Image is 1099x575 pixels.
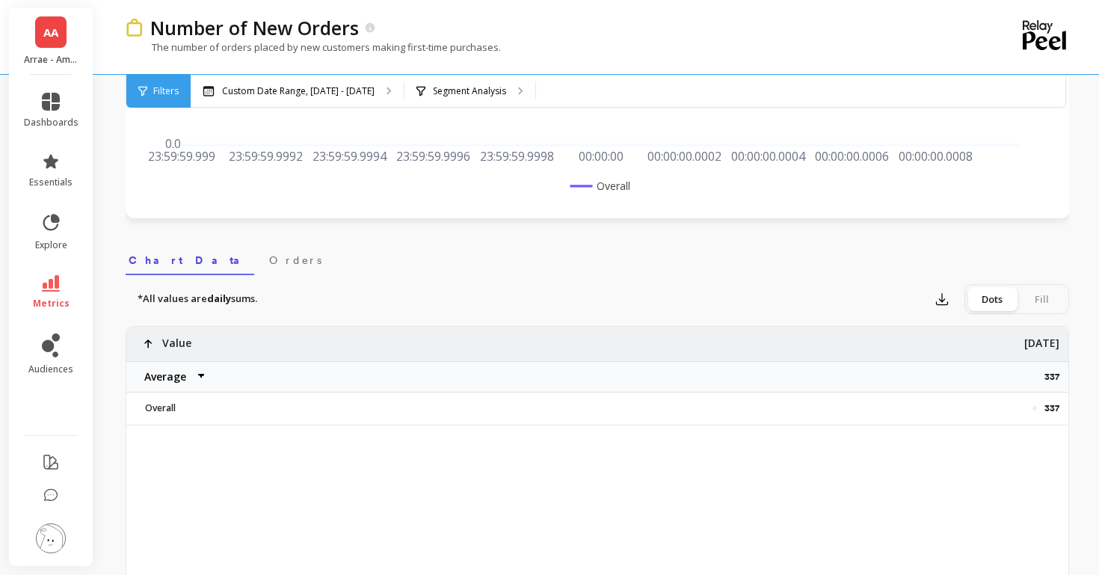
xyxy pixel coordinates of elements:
nav: Tabs [126,241,1069,275]
span: audiences [28,363,73,375]
p: The number of orders placed by new customers making first-time purchases. [126,40,501,54]
p: Custom Date Range, [DATE] - [DATE] [222,85,375,97]
img: profile picture [36,523,66,553]
p: *All values are sums. [138,292,257,307]
p: Arrae - Amazon [24,54,78,66]
p: Segment Analysis [433,85,506,97]
p: 337 [1044,402,1059,414]
span: Filters [153,85,179,97]
strong: daily [207,292,231,305]
span: metrics [33,298,70,310]
img: header icon [126,19,143,37]
span: essentials [29,176,73,188]
span: Chart Data [129,253,251,268]
span: explore [35,239,67,251]
span: Orders [269,253,321,268]
p: Number of New Orders [150,15,359,40]
div: Dots [967,287,1017,311]
p: 337 [1044,371,1068,383]
div: Fill [1017,287,1066,311]
p: Overall [136,402,267,414]
span: dashboards [24,117,78,129]
p: Value [162,327,191,351]
span: AA [43,24,58,41]
p: [DATE] [1024,327,1059,351]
